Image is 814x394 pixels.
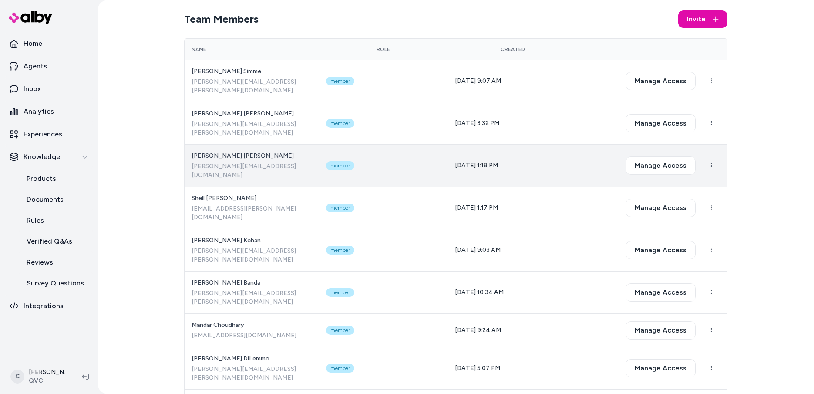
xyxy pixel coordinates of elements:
span: [PERSON_NAME][EMAIL_ADDRESS][PERSON_NAME][DOMAIN_NAME] [192,247,312,264]
p: [PERSON_NAME] [29,368,68,377]
span: QVC [29,377,68,385]
button: Manage Access [626,359,696,377]
img: alby Logo [9,11,52,24]
a: Analytics [3,101,94,122]
p: Agents [24,61,47,71]
div: member [326,288,354,297]
h2: Team Members [184,12,259,26]
span: Invite [687,14,706,24]
button: Manage Access [626,321,696,340]
p: Experiences [24,129,62,139]
p: Rules [27,215,44,226]
div: Name [192,46,312,53]
a: Reviews [18,252,94,273]
span: Shell [PERSON_NAME] [192,194,312,203]
p: Home [24,38,42,49]
button: Manage Access [626,72,696,90]
span: [PERSON_NAME][EMAIL_ADDRESS][PERSON_NAME][DOMAIN_NAME] [192,78,312,95]
span: [DATE] 3:32 PM [455,119,499,127]
p: Products [27,173,56,184]
p: Survey Questions [27,278,84,289]
a: Inbox [3,78,94,99]
div: member [326,364,354,373]
span: [PERSON_NAME] DiLemmo [192,354,312,363]
button: Manage Access [626,156,696,175]
div: Created [455,46,570,53]
div: member [326,161,354,170]
p: Knowledge [24,152,60,162]
a: Rules [18,210,94,231]
span: [DATE] 9:24 AM [455,326,501,334]
a: Survey Questions [18,273,94,294]
a: Agents [3,56,94,77]
span: [DATE] 10:34 AM [455,289,504,296]
button: Invite [678,10,727,28]
span: [DATE] 1:18 PM [455,162,498,169]
span: [PERSON_NAME] Banda [192,279,312,287]
div: member [326,246,354,255]
a: Products [18,168,94,189]
span: [PERSON_NAME][EMAIL_ADDRESS][PERSON_NAME][DOMAIN_NAME] [192,120,312,137]
div: member [326,326,354,335]
a: Documents [18,189,94,210]
p: Integrations [24,301,64,311]
button: Knowledge [3,146,94,167]
span: [PERSON_NAME] [PERSON_NAME] [192,152,312,160]
button: Manage Access [626,241,696,259]
span: [DATE] 1:17 PM [455,204,498,211]
a: Experiences [3,124,94,145]
span: [DATE] 9:07 AM [455,77,501,85]
button: Manage Access [626,199,696,217]
a: Home [3,33,94,54]
span: [PERSON_NAME] Simme [192,67,312,76]
div: member [326,77,354,85]
p: Documents [27,194,64,205]
span: [PERSON_NAME][EMAIL_ADDRESS][PERSON_NAME][DOMAIN_NAME] [192,365,312,382]
p: Verified Q&As [27,236,72,247]
span: [EMAIL_ADDRESS][PERSON_NAME][DOMAIN_NAME] [192,204,312,222]
a: Integrations [3,295,94,316]
button: Manage Access [626,283,696,302]
span: [PERSON_NAME] Kehan [192,236,312,245]
div: member [326,204,354,212]
p: Reviews [27,257,53,268]
span: [DATE] 5:07 PM [455,364,500,372]
span: C [10,370,24,384]
span: [PERSON_NAME][EMAIL_ADDRESS][DOMAIN_NAME] [192,162,312,180]
span: [DATE] 9:03 AM [455,246,501,254]
span: [EMAIL_ADDRESS][DOMAIN_NAME] [192,331,312,340]
button: C[PERSON_NAME]QVC [5,363,75,391]
span: [PERSON_NAME] [PERSON_NAME] [192,109,312,118]
div: member [326,119,354,128]
span: Mandar Choudhary [192,321,312,329]
div: Role [326,46,441,53]
span: [PERSON_NAME][EMAIL_ADDRESS][PERSON_NAME][DOMAIN_NAME] [192,289,312,306]
button: Manage Access [626,114,696,132]
p: Analytics [24,106,54,117]
p: Inbox [24,84,41,94]
a: Verified Q&As [18,231,94,252]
